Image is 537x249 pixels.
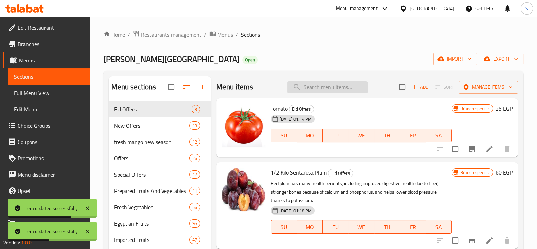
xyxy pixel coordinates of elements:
span: S [525,5,528,12]
button: SA [426,129,452,142]
a: Grocery Checklist [3,215,90,232]
span: 17 [190,171,200,178]
span: 3 [192,106,200,113]
button: delete [499,141,515,157]
button: Manage items [459,81,518,94]
a: Coupons [3,134,90,150]
div: Item updated successfully [24,204,78,212]
div: Eid Offers3 [109,101,211,117]
button: Branch-specific-item [464,141,480,157]
span: Sections [241,31,260,39]
button: export [480,53,523,65]
div: items [189,187,200,195]
span: Grocery Checklist [18,219,84,228]
span: Version: [3,238,20,247]
span: [DATE] 01:14 PM [277,116,315,122]
a: Branches [3,36,90,52]
span: TH [377,222,397,232]
span: 11 [190,188,200,194]
div: Egyptian Fruits95 [109,215,211,232]
a: Edit Menu [8,101,90,117]
span: Manage items [464,83,513,92]
span: WE [351,131,372,140]
a: Sections [8,68,90,85]
div: New Offers [114,121,189,130]
span: Upsell [18,187,84,195]
a: Upsell [3,183,90,199]
span: Eid Offers [289,105,314,113]
span: Menus [217,31,233,39]
span: fresh mango new season [114,138,189,146]
a: Home [103,31,125,39]
div: Fresh Vegetables56 [109,199,211,215]
h2: Menu sections [111,82,156,92]
button: import [433,53,477,65]
span: Eid Offers [114,105,192,113]
img: Tomato [222,104,265,147]
span: Coupons [18,138,84,146]
img: 1/2 Kilo Sentarosa Plum [222,168,265,211]
h6: 25 EGP [496,104,513,113]
button: MO [297,220,323,234]
nav: breadcrumb [103,30,523,39]
span: MO [300,131,320,140]
span: Menu disclaimer [18,170,84,179]
div: items [189,219,200,228]
span: FR [403,131,423,140]
span: 95 [190,220,200,227]
span: import [439,55,471,63]
span: 56 [190,204,200,211]
button: SU [271,220,297,234]
div: Egyptian Fruits [114,219,189,228]
div: Item updated successfully [24,228,78,235]
span: Restaurants management [141,31,201,39]
span: 26 [190,155,200,162]
span: Add item [409,82,431,93]
span: Offers [114,154,189,162]
button: SA [426,220,452,234]
span: Sections [14,72,84,81]
div: Offers26 [109,150,211,166]
span: 1/2 Kilo Sentarosa Plum [271,167,327,178]
span: 47 [190,237,200,243]
li: / [128,31,130,39]
div: items [189,170,200,179]
button: FR [400,129,426,142]
span: Eid Offers [328,169,353,177]
span: Branch specific [458,169,493,176]
span: Imported Fruits [114,236,189,244]
span: Full Menu View [14,89,84,97]
button: WE [348,129,374,142]
p: Red plum has many health benefits, including improved digestive health due to fiber, stronger bon... [271,179,452,205]
span: WE [351,222,372,232]
a: Coverage Report [3,199,90,215]
div: fresh mango new season12 [109,134,211,150]
button: TU [323,129,348,142]
span: 1.0.0 [21,238,32,247]
button: FR [400,220,426,234]
button: Add section [195,79,211,95]
h2: Menu items [216,82,253,92]
span: TH [377,131,397,140]
span: Fresh Vegetables [114,203,189,211]
span: Add [411,83,429,91]
span: Select to update [448,142,462,156]
a: Edit Restaurant [3,19,90,36]
button: TU [323,220,348,234]
button: Add [409,82,431,93]
span: Select to update [448,233,462,248]
span: Menus [19,56,84,64]
div: Imported Fruits47 [109,232,211,248]
span: SU [274,222,294,232]
div: items [189,154,200,162]
a: Menus [3,52,90,68]
span: Select section first [431,82,459,93]
button: WE [348,220,374,234]
div: Menu-management [336,4,378,13]
span: SA [429,222,449,232]
span: Select all sections [164,80,178,94]
div: [GEOGRAPHIC_DATA] [410,5,454,12]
